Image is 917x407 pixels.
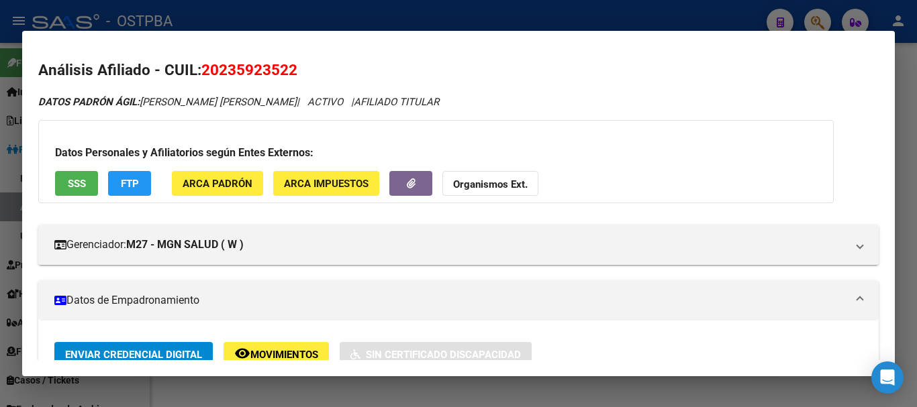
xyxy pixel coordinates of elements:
strong: Organismos Ext. [453,178,528,190]
strong: DATOS PADRÓN ÁGIL: [38,96,140,108]
span: AFILIADO TITULAR [354,96,439,108]
span: SSS [68,178,86,190]
button: Sin Certificado Discapacidad [340,342,532,367]
mat-expansion-panel-header: Gerenciador:M27 - MGN SALUD ( W ) [38,225,879,265]
strong: M27 - MGN SALUD ( W ) [126,237,244,253]
button: ARCA Padrón [172,171,263,196]
button: Movimientos [224,342,329,367]
span: Enviar Credencial Digital [65,349,202,361]
span: Movimientos [250,349,318,361]
button: SSS [55,171,98,196]
i: | ACTIVO | [38,96,439,108]
mat-panel-title: Gerenciador: [54,237,847,253]
span: FTP [121,178,139,190]
span: [PERSON_NAME] [PERSON_NAME] [38,96,297,108]
h3: Datos Personales y Afiliatorios según Entes Externos: [55,145,817,161]
button: ARCA Impuestos [273,171,379,196]
div: Open Intercom Messenger [871,361,904,394]
span: ARCA Impuestos [284,178,369,190]
button: FTP [108,171,151,196]
span: 20235923522 [201,61,297,78]
h2: Análisis Afiliado - CUIL: [38,59,879,82]
button: Organismos Ext. [442,171,538,196]
span: ARCA Padrón [183,178,252,190]
span: Sin Certificado Discapacidad [366,349,521,361]
button: Enviar Credencial Digital [54,342,213,367]
mat-panel-title: Datos de Empadronamiento [54,292,847,308]
mat-icon: remove_red_eye [234,345,250,361]
mat-expansion-panel-header: Datos de Empadronamiento [38,280,879,321]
